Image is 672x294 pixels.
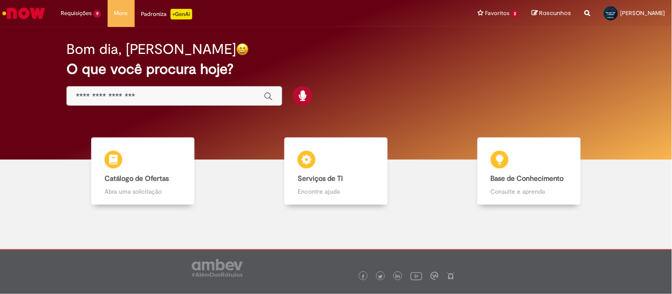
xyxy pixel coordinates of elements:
div: Padroniza [141,9,192,19]
img: logo_footer_naosei.png [447,272,455,280]
img: logo_footer_facebook.png [361,275,365,279]
p: Encontre ajuda [298,187,374,196]
b: Catálogo de Ofertas [105,174,169,183]
img: happy-face.png [236,43,249,56]
h2: O que você procura hoje? [66,61,605,77]
span: More [114,9,128,18]
span: 2 [511,10,519,18]
b: Base de Conhecimento [491,174,564,183]
img: logo_footer_linkedin.png [396,274,400,279]
span: Favoritos [485,9,509,18]
b: Serviços de TI [298,174,343,183]
img: logo_footer_twitter.png [378,275,383,279]
img: ServiceNow [1,4,47,22]
p: Abra uma solicitação [105,187,181,196]
span: [PERSON_NAME] [621,9,665,17]
a: Rascunhos [532,9,571,18]
span: 9 [93,10,101,18]
a: Catálogo de Ofertas Abra uma solicitação [47,137,240,205]
p: Consulte e aprenda [491,187,567,196]
img: logo_footer_workplace.png [431,272,439,280]
img: logo_footer_ambev_rotulo_gray.png [192,259,243,277]
h2: Bom dia, [PERSON_NAME] [66,42,236,57]
span: Rascunhos [540,9,571,17]
img: logo_footer_youtube.png [411,270,422,282]
p: +GenAi [171,9,192,19]
a: Serviços de TI Encontre ajuda [240,137,433,205]
span: Requisições [61,9,92,18]
a: Base de Conhecimento Consulte e aprenda [432,137,625,205]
